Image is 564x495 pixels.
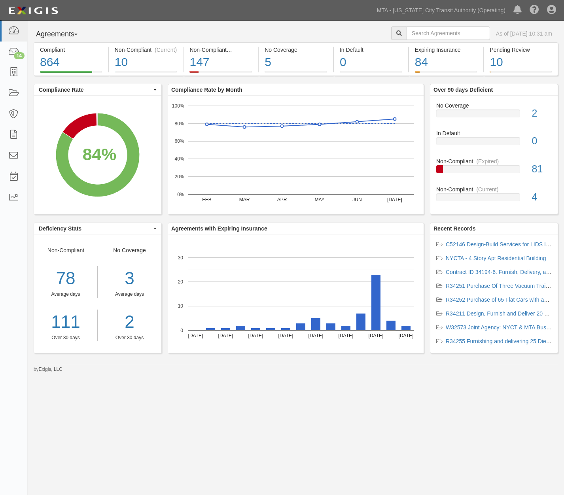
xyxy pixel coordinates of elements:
text: [DATE] [188,333,203,338]
div: In Default [340,46,402,54]
div: 3 [104,266,155,291]
text: [DATE] [369,333,384,338]
button: Agreements [34,26,93,42]
div: 84% [83,142,117,166]
text: [DATE] [339,333,354,338]
div: Pending Review [490,46,552,54]
a: NYCTA - 4 Story Apt Residential Building [446,255,546,261]
svg: A chart. [168,234,424,353]
img: Logo [6,4,61,18]
div: 78 [34,266,97,291]
b: Recent Records [433,225,476,232]
div: 84 [415,54,477,71]
div: Average days [34,291,97,298]
div: 10 [490,54,552,71]
div: Over 30 days [104,334,155,341]
a: Pending Review10 [484,71,558,77]
text: 100% [172,103,184,108]
div: Over 30 days [34,334,97,341]
text: JUN [352,197,361,202]
a: No Coverage5 [259,71,333,77]
div: 10 [115,54,177,71]
text: 40% [174,156,184,162]
text: 30 [178,255,184,260]
text: [DATE] [387,197,402,202]
div: Average days [104,291,155,298]
a: MTA - [US_STATE] City Transit Authority (Operating) [373,2,509,18]
div: No Coverage [265,46,327,54]
div: As of [DATE] 10:31 am [496,30,552,38]
text: 0 [180,327,183,333]
text: [DATE] [218,333,233,338]
div: 81 [526,162,558,176]
b: Compliance Rate by Month [171,87,242,93]
text: 20 [178,279,184,285]
input: Search Agreements [407,26,490,40]
a: Non-Compliant(Expired)81 [436,157,552,185]
div: No Coverage [98,246,161,341]
div: 864 [40,54,102,71]
text: APR [277,197,287,202]
div: Non-Compliant [430,185,558,193]
text: [DATE] [248,333,263,338]
a: 111 [34,310,97,334]
div: 0 [526,134,558,148]
small: by [34,366,62,373]
div: (Expired) [476,157,499,165]
div: (Current) [476,185,498,193]
svg: A chart. [34,96,161,214]
div: 0 [340,54,402,71]
div: Non-Compliant (Current) [115,46,177,54]
div: 147 [189,54,252,71]
text: [DATE] [278,333,293,338]
div: (Expired) [230,46,252,54]
a: Expiring Insurance84 [409,71,483,77]
div: Non-Compliant (Expired) [189,46,252,54]
a: Non-Compliant(Current)10 [109,71,183,77]
text: MAR [239,197,250,202]
text: 0% [177,191,184,197]
div: Non-Compliant [34,246,98,341]
div: 5 [265,54,327,71]
b: Agreements with Expiring Insurance [171,225,267,232]
div: 14 [14,52,25,59]
text: 10 [178,303,184,309]
div: No Coverage [430,102,558,110]
text: FEB [202,197,211,202]
div: 4 [526,190,558,204]
span: Deficiency Stats [39,225,151,232]
text: 80% [174,121,184,126]
svg: A chart. [168,96,424,214]
text: [DATE] [308,333,324,338]
a: No Coverage2 [436,102,552,130]
text: MAY [314,197,324,202]
text: [DATE] [399,333,414,338]
a: In Default0 [334,71,408,77]
a: In Default0 [436,129,552,157]
a: 2 [104,310,155,334]
a: Exigis, LLC [39,367,62,372]
text: 60% [174,138,184,144]
div: 2 [526,106,558,121]
a: Non-Compliant(Current)4 [436,185,552,208]
span: Compliance Rate [39,86,151,94]
a: R34251 Purchase Of Three Vacuum Trains. [446,283,553,289]
b: Over 90 days Deficient [433,87,493,93]
i: Help Center - Complianz [530,6,539,15]
text: 20% [174,174,184,179]
div: Expiring Insurance [415,46,477,54]
a: Non-Compliant(Expired)147 [184,71,258,77]
button: Compliance Rate [34,84,161,95]
div: Compliant [40,46,102,54]
button: Deficiency Stats [34,223,161,234]
div: In Default [430,129,558,137]
div: (Current) [155,46,177,54]
div: Non-Compliant [430,157,558,165]
a: Compliant864 [34,71,108,77]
